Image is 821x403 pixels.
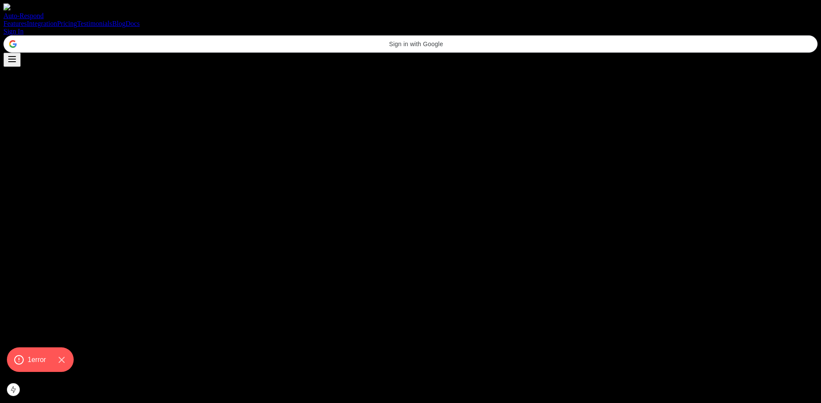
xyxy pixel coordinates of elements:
[3,3,818,20] a: Auto-Respond
[57,20,77,27] a: Pricing
[27,20,57,27] a: Integration
[20,41,812,47] span: Sign in with Google
[112,20,125,27] a: Blog
[3,3,10,10] img: logo.svg
[3,20,27,27] a: Features
[3,28,24,35] a: Sign In
[3,12,818,20] div: Auto-Respond
[3,35,818,53] div: Sign in with Google
[77,20,112,27] a: Testimonials
[125,20,140,27] a: Docs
